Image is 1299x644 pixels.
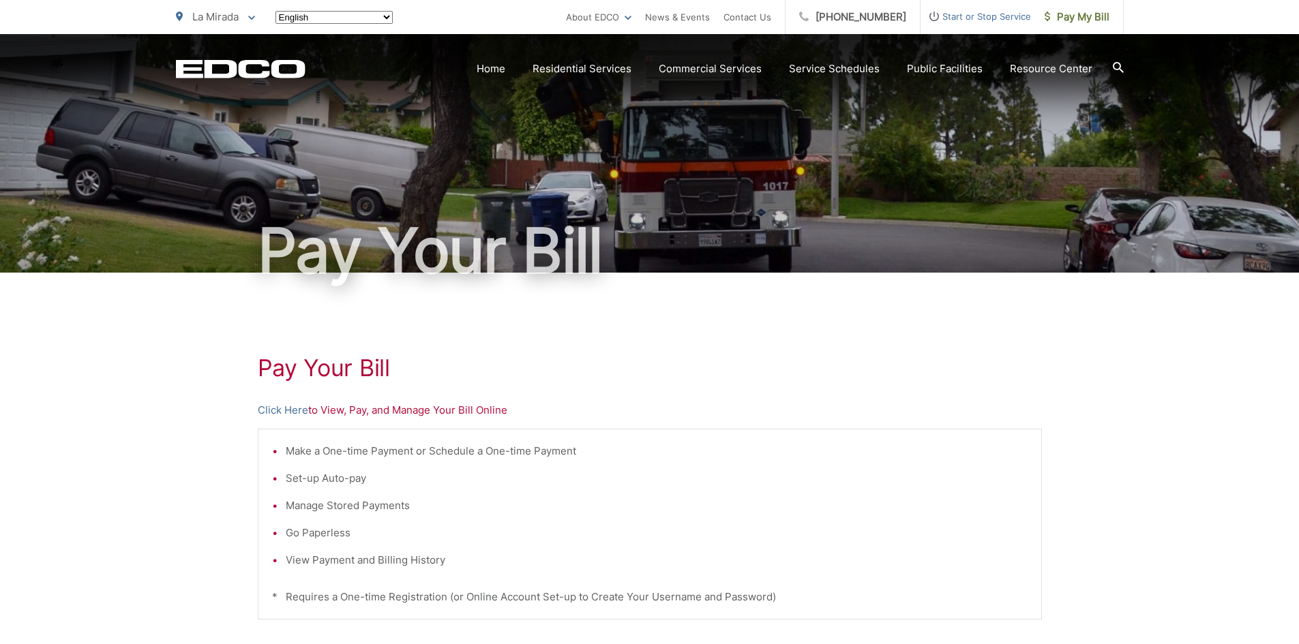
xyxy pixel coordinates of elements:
[176,59,305,78] a: EDCD logo. Return to the homepage.
[286,443,1028,459] li: Make a One-time Payment or Schedule a One-time Payment
[286,470,1028,487] li: Set-up Auto-pay
[723,9,771,25] a: Contact Us
[192,10,239,23] span: La Mirada
[1045,9,1109,25] span: Pay My Bill
[533,61,631,77] a: Residential Services
[258,354,1042,382] h1: Pay Your Bill
[286,552,1028,568] li: View Payment and Billing History
[645,9,710,25] a: News & Events
[1010,61,1092,77] a: Resource Center
[286,525,1028,541] li: Go Paperless
[477,61,505,77] a: Home
[286,497,1028,514] li: Manage Stored Payments
[659,61,762,77] a: Commercial Services
[275,11,393,24] select: Select a language
[258,402,1042,418] p: to View, Pay, and Manage Your Bill Online
[566,9,631,25] a: About EDCO
[176,217,1124,285] h1: Pay Your Bill
[272,589,1028,605] p: * Requires a One-time Registration (or Online Account Set-up to Create Your Username and Password)
[258,402,308,418] a: Click Here
[789,61,880,77] a: Service Schedules
[907,61,983,77] a: Public Facilities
